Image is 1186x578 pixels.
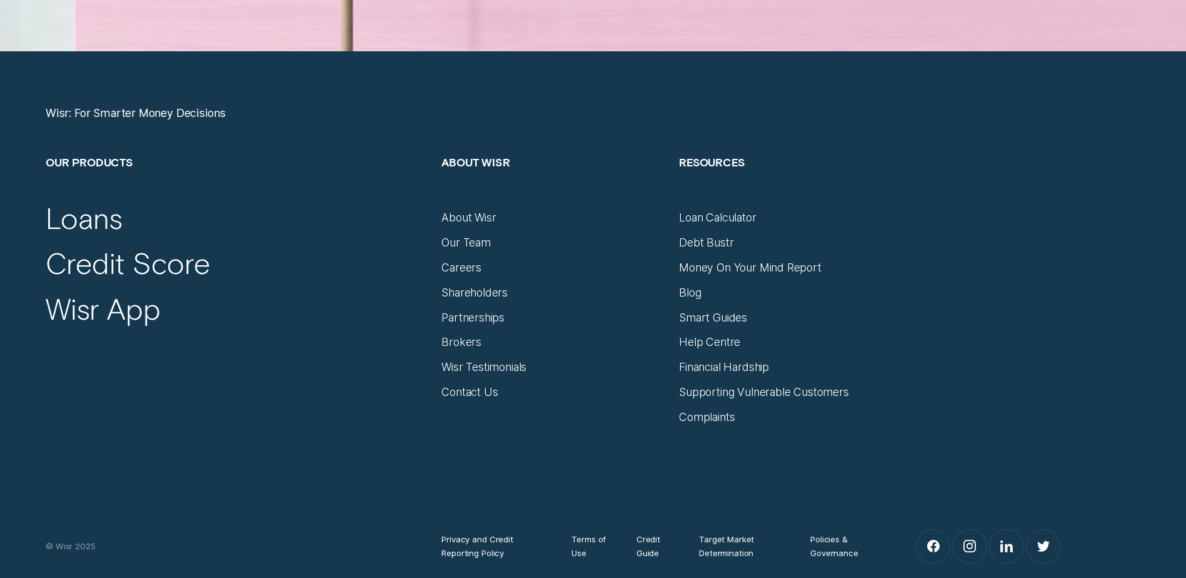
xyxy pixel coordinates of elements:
[441,532,546,560] a: Privacy and Credit Reporting Policy
[699,532,785,560] a: Target Market Determination
[953,530,987,563] a: Instagram
[679,311,747,325] a: Smart Guides
[441,286,508,300] a: Shareholders
[636,532,674,560] a: Credit Guide
[917,530,950,563] a: Facebook
[679,286,701,300] a: Blog
[441,261,481,275] a: Careers
[46,290,161,327] a: Wisr App
[571,532,611,560] a: Terms of Use
[990,530,1023,563] a: LinkedIn
[679,236,733,250] a: Debt Bustr
[679,335,740,349] a: Help Centre
[1027,530,1060,563] a: Twitter
[679,360,769,374] a: Financial Hardship
[441,385,498,399] a: Contact Us
[441,211,496,225] a: About Wisr
[810,532,878,560] a: Policies & Governance
[679,385,849,399] a: Supporting Vulnerable Customers
[46,155,428,211] h2: Our Products
[441,360,526,374] a: Wisr Testimonials
[441,311,505,325] a: Partnerships
[46,200,122,236] a: Loans
[679,261,822,275] a: Money On Your Mind Report
[39,539,435,553] div: © Wisr 2025
[679,211,756,225] a: Loan Calculator
[441,335,481,349] a: Brokers
[679,410,735,424] a: Complaints
[46,245,210,281] a: Credit Score
[679,155,903,211] h2: Resources
[441,236,491,250] a: Our Team
[46,106,226,120] a: Wisr: For Smarter Money Decisions
[441,155,665,211] h2: About Wisr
